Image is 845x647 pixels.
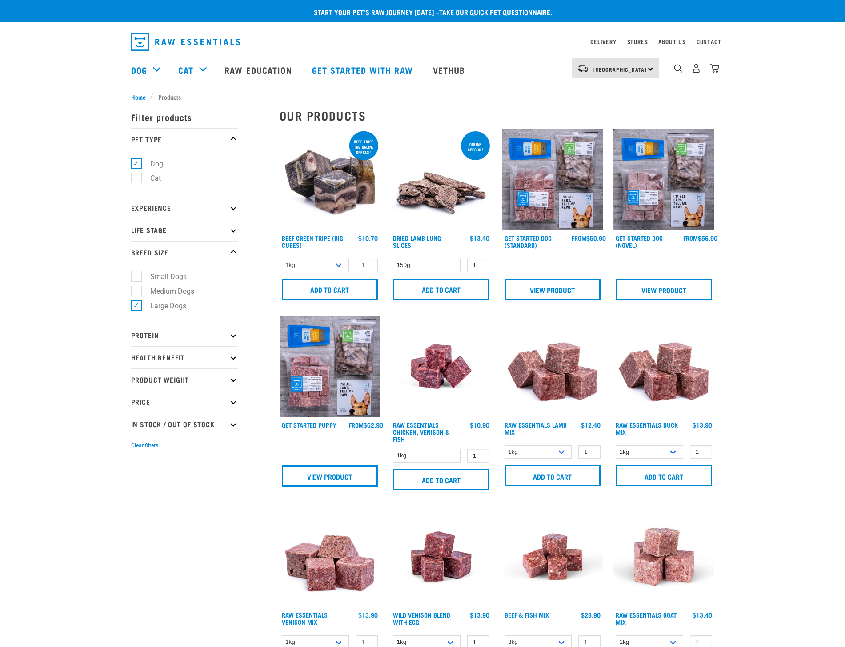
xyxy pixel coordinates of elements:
label: Medium Dogs [136,286,198,297]
img: Raw Essentials Logo [131,33,240,51]
img: NSP Dog Standard Update [502,129,603,230]
img: home-icon-1@2x.png [674,64,682,73]
div: $10.90 [470,421,489,429]
a: Wild Venison Blend with Egg [393,613,450,623]
p: Health Benefit [131,346,238,368]
a: Get Started Dog (Novel) [616,236,663,247]
input: 1 [467,449,489,463]
p: Filter products [131,106,238,128]
a: Get Started Dog (Standard) [505,236,552,247]
a: About Us [658,40,685,43]
input: Add to cart [282,279,378,300]
a: take our quick pet questionnaire. [439,10,552,14]
a: Get Started Puppy [282,423,336,426]
div: $50.90 [572,235,606,242]
img: home-icon@2x.png [710,64,719,73]
img: Goat M Ix 38448 [613,506,714,607]
nav: breadcrumbs [131,92,714,101]
input: 1 [690,445,712,459]
div: $12.40 [581,421,601,429]
label: Large Dogs [136,300,190,311]
div: $13.90 [470,611,489,619]
img: user.png [692,64,701,73]
a: Raw Education [216,52,303,88]
span: [GEOGRAPHIC_DATA] [593,68,647,71]
input: Add to cart [393,279,489,300]
p: Experience [131,197,238,219]
img: ?1041 RE Lamb Mix 01 [502,316,603,417]
img: ?1041 RE Lamb Mix 01 [613,316,714,417]
img: van-moving.png [577,65,589,73]
a: View Product [505,279,601,300]
a: Contact [697,40,721,43]
span: FROM [572,236,586,239]
img: Venison Egg 1616 [391,506,492,607]
label: Cat [136,173,164,184]
div: $13.40 [470,235,489,242]
p: Life Stage [131,219,238,241]
a: Vethub [424,52,477,88]
button: Clear filters [131,441,158,449]
p: Price [131,391,238,413]
img: Beef Mackerel 1 [502,506,603,607]
p: Product Weight [131,368,238,391]
p: Breed Size [131,241,238,263]
p: Pet Type [131,128,238,150]
div: $13.90 [358,611,378,619]
span: Home [131,92,146,101]
input: Add to cart [393,469,489,490]
input: Add to cart [505,465,601,486]
a: Raw Essentials Venison Mix [282,613,328,623]
img: NSP Dog Novel Update [613,129,714,230]
div: Beef tripe 1kg online special! [349,135,378,159]
a: Home [131,92,151,101]
a: Cat [178,63,193,77]
a: Get started with Raw [303,52,424,88]
a: Raw Essentials Goat Mix [616,613,677,623]
nav: dropdown navigation [124,29,721,54]
a: View Product [282,465,378,487]
a: Delivery [590,40,616,43]
div: $10.70 [358,235,378,242]
img: NPS Puppy Update [280,316,380,417]
input: Add to cart [616,465,712,486]
input: 1 [578,445,601,459]
h2: Our Products [280,109,714,122]
div: $56.90 [683,235,717,242]
img: Chicken Venison mix 1655 [391,316,492,417]
a: Beef & Fish Mix [505,613,549,616]
label: Small Dogs [136,271,190,282]
a: Beef Green Tripe (Big Cubes) [282,236,343,247]
div: ONLINE SPECIAL! [461,137,490,156]
div: $13.40 [693,611,712,619]
label: Dog [136,158,167,170]
span: FROM [683,236,698,239]
a: Stores [627,40,648,43]
a: Dog [131,63,147,77]
img: 1303 Lamb Lung Slices 01 [391,129,492,230]
div: $28.90 [581,611,601,619]
img: 1113 RE Venison Mix 01 [280,506,380,607]
a: Dried Lamb Lung Slices [393,236,441,247]
a: Raw Essentials Chicken, Venison & Fish [393,423,450,441]
div: $62.90 [349,421,383,429]
p: In Stock / Out Of Stock [131,413,238,435]
span: FROM [349,423,364,426]
input: 1 [356,259,378,272]
a: Raw Essentials Lamb Mix [505,423,567,433]
a: View Product [616,279,712,300]
p: Protein [131,324,238,346]
img: 1044 Green Tripe Beef [280,129,380,230]
a: Raw Essentials Duck Mix [616,423,678,433]
input: 1 [467,259,489,272]
div: $13.90 [693,421,712,429]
